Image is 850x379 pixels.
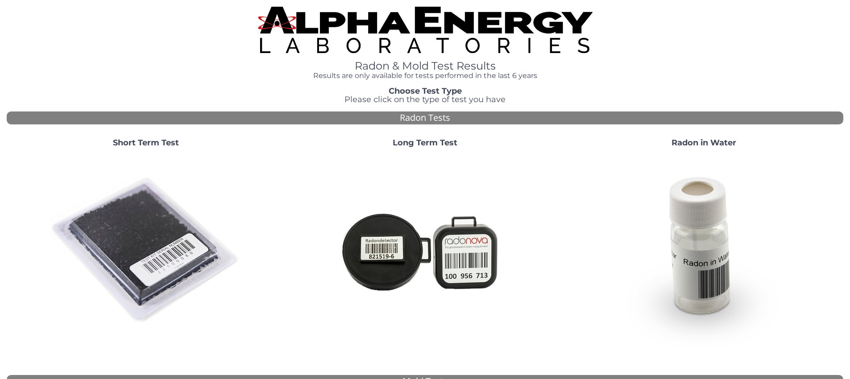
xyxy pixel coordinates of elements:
[672,138,736,148] strong: Radon in Water
[258,60,593,72] h1: Radon & Mold Test Results
[329,155,521,346] img: Radtrak2vsRadtrak3.jpg
[608,155,800,346] img: RadoninWater.jpg
[258,72,593,80] h4: Results are only available for tests performed in the last 6 years
[393,138,457,148] strong: Long Term Test
[7,111,843,124] div: Radon Tests
[389,86,462,96] strong: Choose Test Type
[258,7,593,53] img: TightCrop.jpg
[344,95,506,104] span: Please click on the type of test you have
[113,138,179,148] strong: Short Term Test
[50,155,242,346] img: ShortTerm.jpg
